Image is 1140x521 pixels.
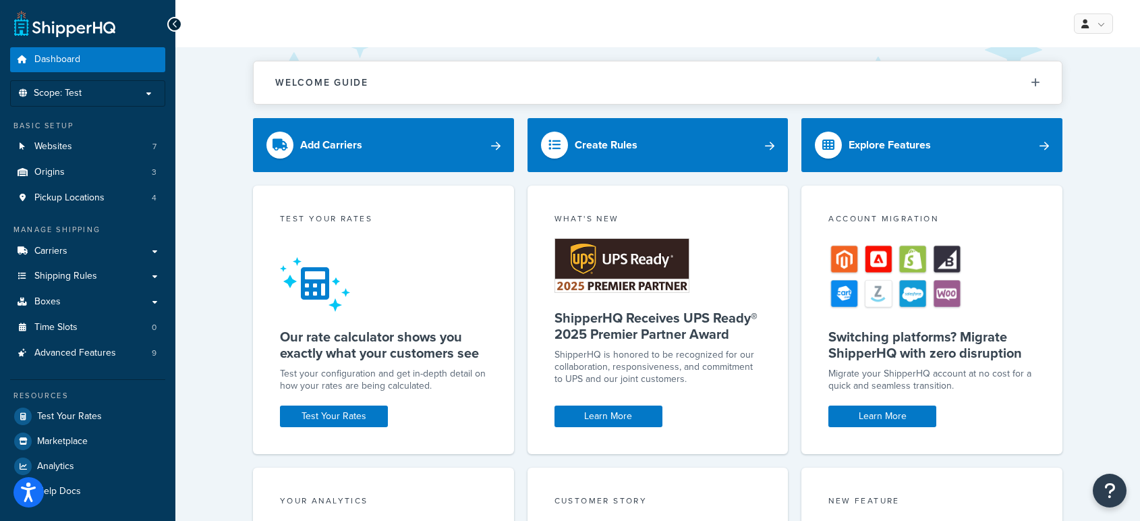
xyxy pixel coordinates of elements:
[828,406,936,427] a: Learn More
[10,315,165,340] li: Time Slots
[10,47,165,72] a: Dashboard
[152,167,156,178] span: 3
[10,264,165,289] a: Shipping Rules
[10,160,165,185] li: Origins
[152,141,156,153] span: 7
[300,136,362,155] div: Add Carriers
[528,118,789,172] a: Create Rules
[10,120,165,132] div: Basic Setup
[801,118,1062,172] a: Explore Features
[34,246,67,257] span: Carriers
[34,192,105,204] span: Pickup Locations
[34,88,82,99] span: Scope: Test
[10,454,165,478] a: Analytics
[10,479,165,503] a: Help Docs
[828,213,1035,228] div: Account Migration
[828,368,1035,392] div: Migrate your ShipperHQ account at no cost for a quick and seamless transition.
[152,322,156,333] span: 0
[275,78,368,88] h2: Welcome Guide
[280,495,487,510] div: Your Analytics
[10,290,165,314] a: Boxes
[828,329,1035,361] h5: Switching platforms? Migrate ShipperHQ with zero disruption
[34,54,80,65] span: Dashboard
[554,310,762,342] h5: ShipperHQ Receives UPS Ready® 2025 Premier Partner Award
[1093,474,1127,508] button: Open Resource Center
[34,141,72,153] span: Websites
[34,348,116,359] span: Advanced Features
[280,329,487,361] h5: Our rate calculator shows you exactly what your customers see
[10,341,165,366] a: Advanced Features9
[554,213,762,228] div: What's New
[10,239,165,264] a: Carriers
[10,186,165,211] a: Pickup Locations4
[575,136,637,155] div: Create Rules
[10,429,165,454] a: Marketplace
[849,136,931,155] div: Explore Features
[554,495,762,510] div: Customer Story
[37,461,74,472] span: Analytics
[554,406,662,427] a: Learn More
[280,213,487,228] div: Test your rates
[34,271,97,282] span: Shipping Rules
[10,341,165,366] li: Advanced Features
[10,224,165,236] div: Manage Shipping
[34,167,65,178] span: Origins
[10,404,165,429] a: Test Your Rates
[34,322,78,333] span: Time Slots
[37,486,81,497] span: Help Docs
[554,349,762,385] p: ShipperHQ is honored to be recognized for our collaboration, responsiveness, and commitment to UP...
[37,436,88,447] span: Marketplace
[10,134,165,159] a: Websites7
[280,368,487,392] div: Test your configuration and get in-depth detail on how your rates are being calculated.
[280,406,388,427] a: Test Your Rates
[10,186,165,211] li: Pickup Locations
[10,134,165,159] li: Websites
[34,296,61,308] span: Boxes
[253,118,514,172] a: Add Carriers
[152,348,156,359] span: 9
[37,411,102,422] span: Test Your Rates
[10,315,165,340] a: Time Slots0
[828,495,1035,510] div: New Feature
[10,160,165,185] a: Origins3
[254,61,1062,104] button: Welcome Guide
[152,192,156,204] span: 4
[10,390,165,402] div: Resources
